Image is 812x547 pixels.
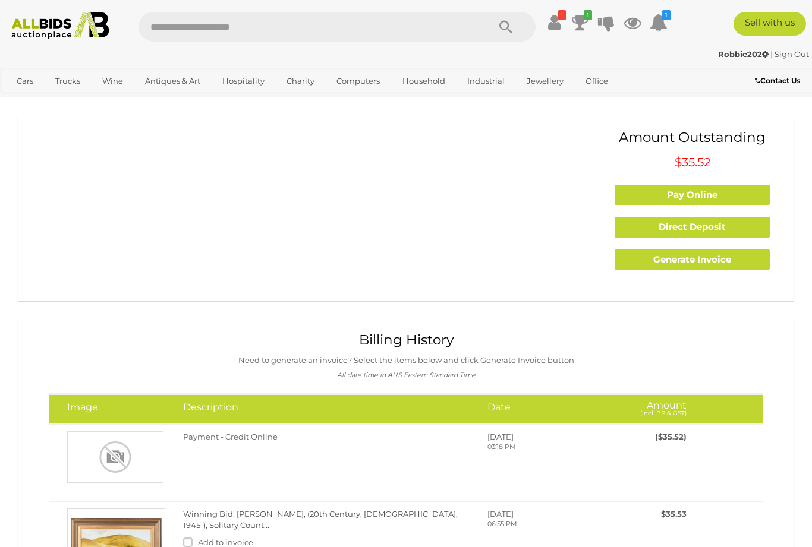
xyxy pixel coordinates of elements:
[578,71,616,91] a: Office
[95,71,131,91] a: Wine
[48,71,88,91] a: Trucks
[6,12,114,39] img: Allbids.com.au
[67,402,165,413] h4: Image
[775,49,809,59] a: Sign Out
[476,12,536,42] button: Search
[755,76,800,85] b: Contact Us
[615,217,770,238] a: Direct Deposit
[215,71,272,91] a: Hospitality
[571,12,589,33] a: 1
[606,130,779,145] h1: Amount Outstanding
[487,402,600,413] h4: Date
[718,49,770,59] a: Robbie202
[650,12,668,33] a: 1
[519,71,571,91] a: Jewellery
[640,409,687,417] small: (Incl. BP & GST)
[718,49,769,59] strong: Robbie202
[615,249,770,270] a: Generate Invoice
[337,371,476,379] i: All date time in AUS Eastern Standard Time
[137,71,208,91] a: Antiques & Art
[734,12,806,36] a: Sell with us
[661,509,687,518] span: $35.53
[615,185,770,205] a: Pay Online
[755,74,803,87] a: Contact Us
[675,155,710,169] span: $35.52
[55,91,155,110] a: [GEOGRAPHIC_DATA]
[558,10,566,20] i: !
[487,520,600,529] p: 06:55 PM
[9,91,49,110] a: Sports
[33,353,779,367] p: Need to generate an invoice? Select the items below and click Generate Invoice button
[459,71,512,91] a: Industrial
[487,509,514,518] span: [DATE]
[33,333,779,347] h1: Billing History
[545,12,563,33] a: !
[584,10,592,20] i: 1
[770,49,773,59] span: |
[395,71,453,91] a: Household
[183,402,470,413] h4: Description
[487,442,600,452] p: 03:18 PM
[618,402,687,416] h4: Amount
[9,71,41,91] a: Cars
[67,431,163,483] img: Payment - Credit Online
[487,432,514,441] span: [DATE]
[655,432,687,441] span: ($35.52)
[198,537,253,547] span: Add to invoice
[662,10,671,20] i: 1
[279,71,322,91] a: Charity
[183,432,278,441] span: Payment - Credit Online
[183,509,458,530] a: Winning Bid: [PERSON_NAME], (20th Century, [DEMOGRAPHIC_DATA], 1945-), Solitary Count...
[329,71,388,91] a: Computers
